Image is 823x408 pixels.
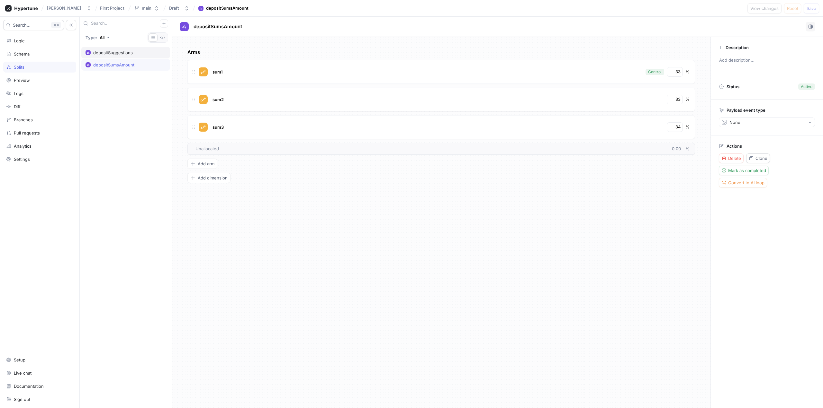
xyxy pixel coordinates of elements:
div: Logic [14,38,24,43]
span: Reset [787,6,798,10]
div: depositSuggestions [93,50,133,55]
p: Arms [187,49,695,56]
div: K [51,22,61,28]
span: View changes [750,6,779,10]
p: Type: [86,36,97,40]
button: Type: All [83,32,112,43]
p: Add description... [716,55,818,66]
span: 0.00 [672,146,685,151]
a: Documentation [3,381,76,392]
p: Actions [727,143,742,149]
span: sum3 [213,125,224,130]
button: main [131,3,162,13]
input: Search... [91,20,160,27]
div: main [142,5,151,11]
span: sum1 [213,69,223,74]
div: % [685,96,690,103]
div: Branches [14,117,33,122]
div: Analytics [14,143,32,149]
button: Search...K [3,20,64,30]
span: Add arm [198,162,214,166]
div: Diff [14,104,21,109]
div: depositSumsAmount [93,62,134,67]
span: Add dimension [198,176,228,180]
div: Schema [14,51,30,56]
span: Unallocated [195,146,219,152]
button: Convert to AI loop [719,178,767,187]
span: Clone [755,156,767,160]
button: Mark as completed [719,166,769,175]
div: Setup [14,357,25,362]
div: Pull requests [14,130,40,135]
button: Draft [167,3,192,13]
span: Search... [13,23,31,27]
button: Reset [784,3,801,13]
button: Save [804,3,819,13]
div: None [729,120,740,125]
button: Add arm [187,159,217,169]
div: Settings [14,157,30,162]
p: Payload event type [727,108,765,113]
p: Description [726,45,749,50]
span: Save [807,6,816,10]
div: Sign out [14,397,30,402]
span: depositSumsAmount [194,24,242,29]
div: % [685,124,690,130]
span: First Project [100,6,124,10]
button: Clone [746,153,770,163]
button: None [719,117,815,127]
div: Splits [14,65,24,70]
div: All [100,36,104,40]
span: Convert to AI loop [728,181,764,185]
div: % [685,69,690,75]
div: Documentation [14,384,44,389]
div: [PERSON_NAME] [47,5,81,11]
span: sum2 [213,97,224,102]
span: % [685,146,690,151]
button: View changes [747,3,782,13]
div: depositSumsAmount [206,5,249,12]
div: Active [801,84,812,90]
p: Status [727,82,739,91]
div: Logs [14,91,23,96]
button: Add dimension [187,173,231,183]
div: Preview [14,78,30,83]
div: Draft [169,5,179,11]
div: Control [648,69,662,75]
div: Live chat [14,370,32,376]
span: Mark as completed [728,169,766,172]
button: [PERSON_NAME] [44,3,94,13]
span: Delete [728,156,741,160]
button: Delete [719,153,744,163]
